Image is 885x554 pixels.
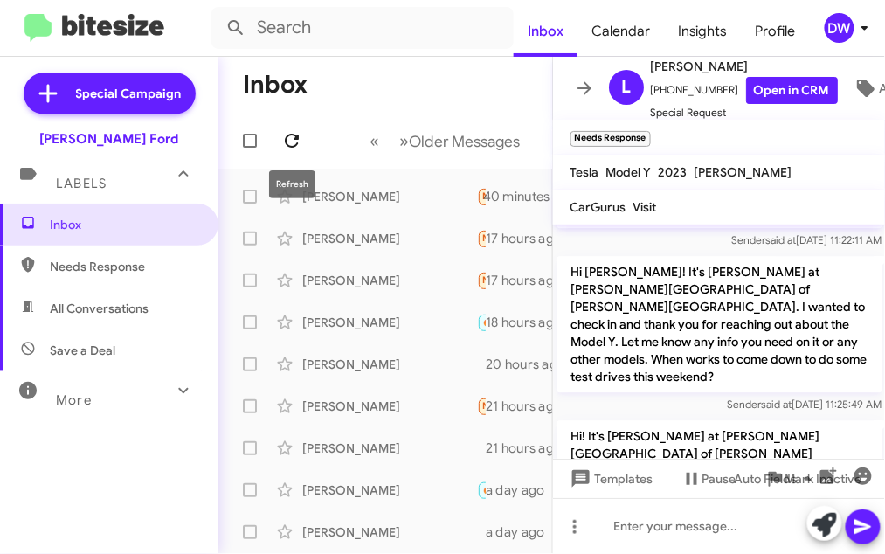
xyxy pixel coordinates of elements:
div: a day ago [486,523,559,541]
div: Hello [PERSON_NAME] Sounds nice, how much is enough? [PERSON_NAME] offered me 19,200 [477,228,486,248]
div: [PERSON_NAME] [302,230,477,247]
h1: Inbox [243,71,308,99]
span: More [56,392,92,408]
span: Needs Response [483,232,557,244]
span: said at [765,234,796,247]
nav: Page navigation example [361,123,531,159]
a: Profile [742,6,810,57]
span: » [400,130,410,152]
small: Needs Response [570,131,651,147]
div: I like the x with the third row seating [477,186,486,206]
span: Needs Response [483,400,557,412]
span: Tesla [570,164,599,180]
span: « [370,130,380,152]
div: [PERSON_NAME] give me moment I'm waiting for the family be patient my man well be there before yo... [477,312,486,332]
span: Templates [567,463,653,495]
div: DW [825,13,854,43]
span: L [621,73,631,101]
span: Sender [DATE] 11:25:49 AM [727,398,882,412]
div: Could you send me a link? I'd like to make sure yall have what I want before I come in. [477,270,486,290]
div: 18 hours ago [486,314,577,331]
span: CarGurus [570,199,626,215]
div: 17 hours ago [486,272,577,289]
span: Needs Response [50,258,198,275]
span: [PERSON_NAME] [651,56,838,77]
div: [PERSON_NAME] [302,523,477,541]
span: said at [761,398,792,412]
span: Sender [DATE] 11:22:11 AM [731,234,882,247]
a: Special Campaign [24,73,196,114]
span: Save a Deal [50,342,115,359]
a: Calendar [577,6,664,57]
span: Model Y [606,164,652,180]
button: DW [810,13,866,43]
span: [PHONE_NUMBER] [651,77,838,104]
div: [PERSON_NAME] Ford [40,130,179,148]
div: Great, can you bring the vehicle by [DATE] or [DATE] for an appraisal to get you the most money a... [477,356,486,373]
div: Not sure yet [477,480,486,500]
p: Hi [PERSON_NAME]! It's [PERSON_NAME] at [PERSON_NAME][GEOGRAPHIC_DATA] of [PERSON_NAME][GEOGRAPHI... [557,257,882,393]
div: 17 hours ago [486,230,577,247]
button: Pause [667,463,750,495]
div: [PERSON_NAME] [302,398,477,415]
a: Open in CRM [746,77,838,104]
div: Hey [PERSON_NAME], I do. I'm no longer in a position to trade in and have a car payment. So I'll ... [477,396,486,416]
div: [PERSON_NAME] [302,314,477,331]
span: [PERSON_NAME] [695,164,792,180]
span: 🔥 Hot [483,316,513,328]
div: [PERSON_NAME] [302,272,477,289]
div: 21 hours ago [486,398,577,415]
div: a day ago [486,481,559,499]
div: Perfect. We are here until 8pm. What time works best for you? [477,440,486,457]
div: 20 hours ago [486,356,580,373]
button: Templates [553,463,667,495]
input: Search [211,7,514,49]
div: Refresh [269,170,315,198]
span: Labels [56,176,107,191]
span: Older Messages [410,132,521,151]
button: Next [390,123,531,159]
span: Special Campaign [76,85,182,102]
span: Inbox [50,216,198,233]
div: [PERSON_NAME] [302,356,477,373]
div: 21 hours ago [486,440,577,457]
div: 40 minutes ago [486,188,591,205]
span: Special Request [651,104,838,121]
div: [PERSON_NAME] [302,481,477,499]
span: 🔥 Hot [483,484,513,495]
button: Auto Fields [721,463,833,495]
a: Inbox [514,6,577,57]
div: [PERSON_NAME] have been in touch with some folks there I have so many fusions in the air We buy t... [477,523,486,541]
button: Previous [360,123,391,159]
div: [PERSON_NAME] [302,440,477,457]
a: Insights [664,6,742,57]
div: [PERSON_NAME] [302,188,477,205]
span: Auto Fields [735,463,819,495]
span: Needs Response [483,274,557,286]
span: All Conversations [50,300,149,317]
span: 2023 [659,164,688,180]
span: Visit [633,199,657,215]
